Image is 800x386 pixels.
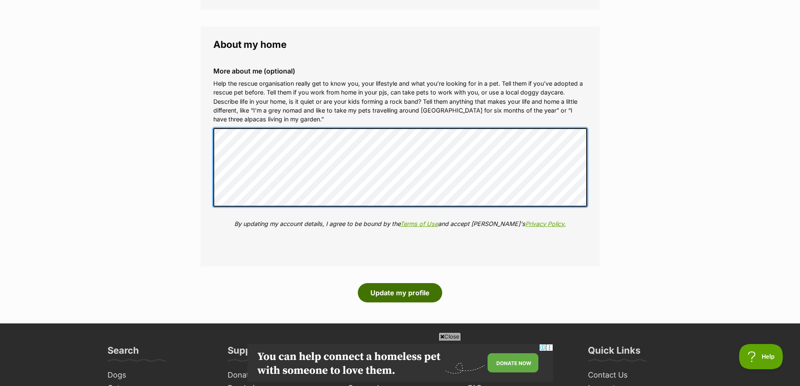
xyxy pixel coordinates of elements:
[358,283,442,302] button: Update my profile
[213,67,587,75] label: More about me (optional)
[588,344,640,361] h3: Quick Links
[585,369,696,382] a: Contact Us
[213,79,587,124] p: Help the rescue organisation really get to know you, your lifestyle and what you’re looking for i...
[400,220,438,227] a: Terms of Use
[213,219,587,228] p: By updating my account details, I agree to be bound by the and accept [PERSON_NAME]'s
[228,344,264,361] h3: Support
[213,39,587,50] legend: About my home
[739,344,783,369] iframe: Help Scout Beacon - Open
[247,344,553,382] iframe: Advertisement
[525,220,566,227] a: Privacy Policy.
[104,369,216,382] a: Dogs
[108,344,139,361] h3: Search
[438,332,461,341] span: Close
[224,369,336,382] a: Donate
[201,26,600,267] fieldset: About my home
